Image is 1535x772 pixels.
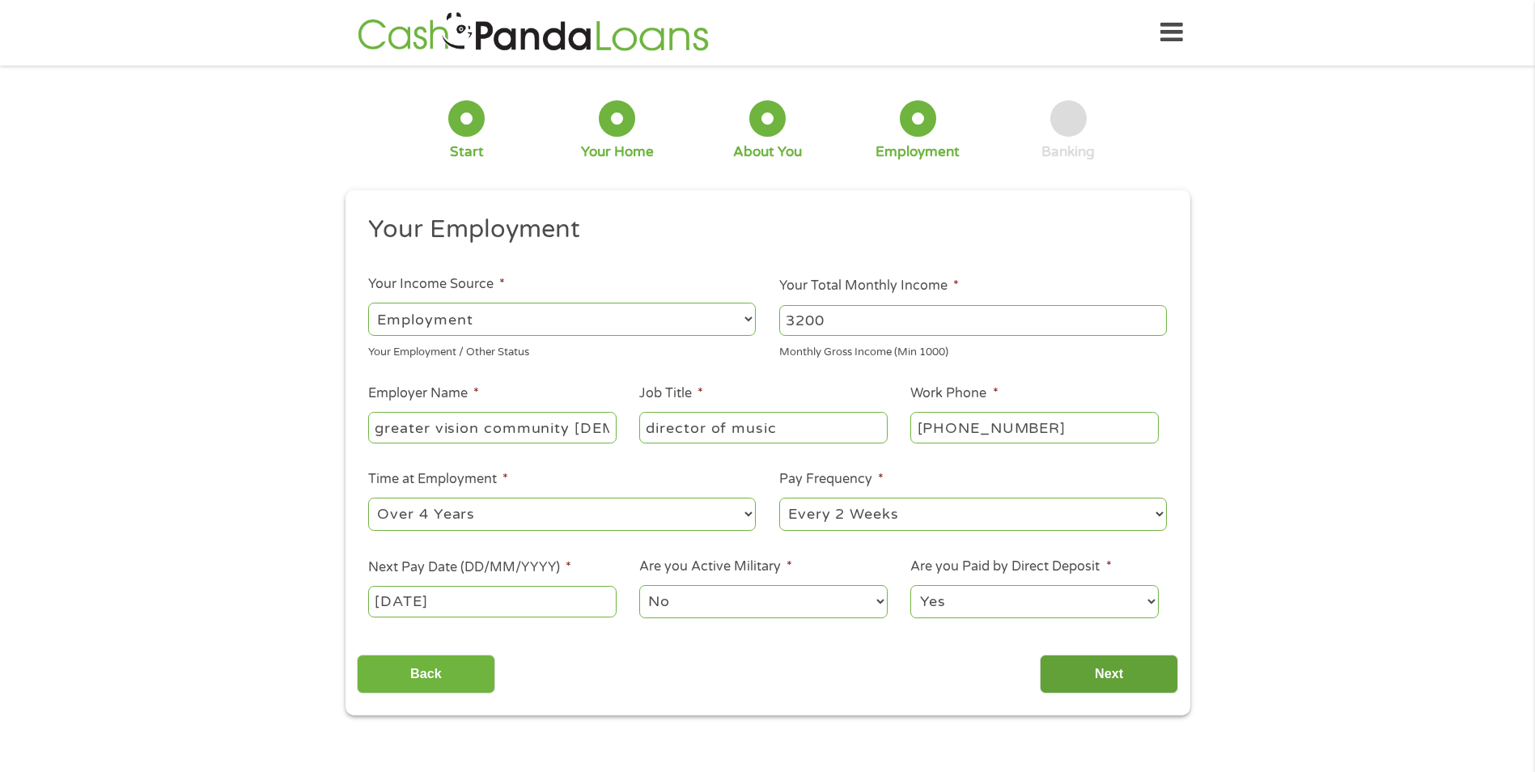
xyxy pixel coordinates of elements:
input: Walmart [368,412,616,443]
div: Your Employment / Other Status [368,339,756,361]
label: Are you Active Military [639,558,792,575]
label: Time at Employment [368,471,508,488]
label: Next Pay Date (DD/MM/YYYY) [368,559,571,576]
label: Your Income Source [368,276,505,293]
label: Are you Paid by Direct Deposit [910,558,1111,575]
label: Your Total Monthly Income [779,278,959,295]
div: Banking [1041,143,1095,161]
div: About You [733,143,802,161]
input: (231) 754-4010 [910,412,1158,443]
div: Your Home [581,143,654,161]
input: Back [357,655,495,694]
label: Work Phone [910,385,998,402]
input: 1800 [779,305,1167,336]
input: Next [1040,655,1178,694]
label: Employer Name [368,385,479,402]
img: GetLoanNow Logo [353,10,714,56]
h2: Your Employment [368,214,1155,246]
input: Use the arrow keys to pick a date [368,586,616,617]
input: Cashier [639,412,887,443]
label: Pay Frequency [779,471,884,488]
label: Job Title [639,385,703,402]
div: Employment [876,143,960,161]
div: Start [450,143,484,161]
div: Monthly Gross Income (Min 1000) [779,339,1167,361]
